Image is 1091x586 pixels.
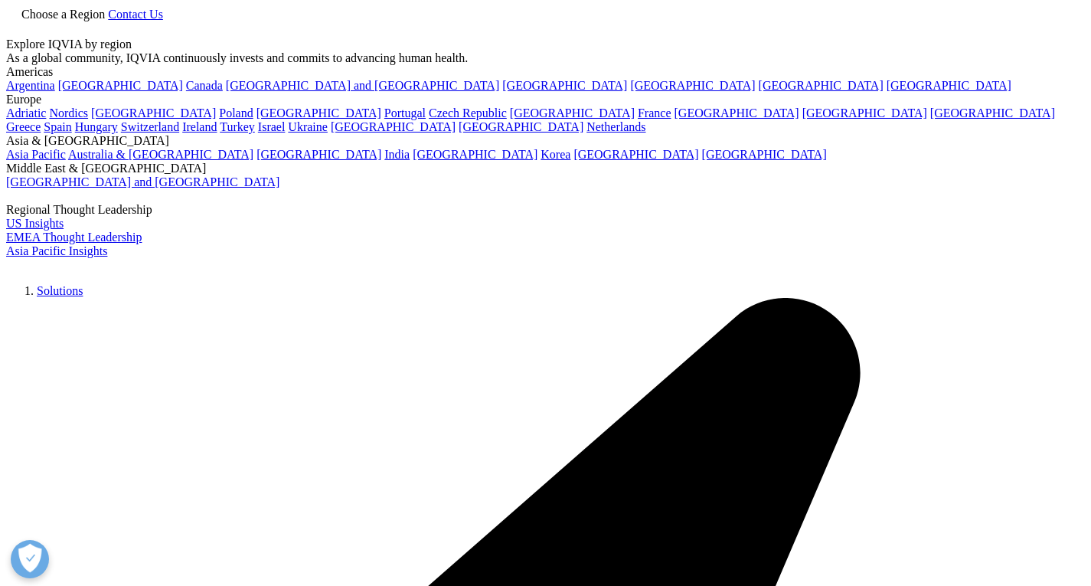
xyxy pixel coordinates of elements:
a: Portugal [384,106,426,119]
a: Israel [258,120,286,133]
a: EMEA Thought Leadership [6,231,142,244]
a: Korea [541,148,570,161]
a: [GEOGRAPHIC_DATA] [413,148,537,161]
a: Hungary [75,120,118,133]
a: India [384,148,410,161]
a: [GEOGRAPHIC_DATA] [331,120,456,133]
a: Adriatic [6,106,46,119]
a: [GEOGRAPHIC_DATA] [459,120,583,133]
a: US Insights [6,217,64,230]
a: [GEOGRAPHIC_DATA] [630,79,755,92]
a: [GEOGRAPHIC_DATA] [887,79,1011,92]
a: [GEOGRAPHIC_DATA] [256,106,381,119]
a: [GEOGRAPHIC_DATA] [256,148,381,161]
a: Turkey [220,120,255,133]
a: [GEOGRAPHIC_DATA] [502,79,627,92]
span: Choose a Region [21,8,105,21]
a: [GEOGRAPHIC_DATA] [573,148,698,161]
a: [GEOGRAPHIC_DATA] and [GEOGRAPHIC_DATA] [6,175,279,188]
a: Netherlands [586,120,645,133]
a: Greece [6,120,41,133]
a: Poland [219,106,253,119]
div: Explore IQVIA by region [6,38,1085,51]
a: [GEOGRAPHIC_DATA] [702,148,827,161]
a: Asia Pacific [6,148,66,161]
a: [GEOGRAPHIC_DATA] [91,106,216,119]
div: Americas [6,65,1085,79]
div: Middle East & [GEOGRAPHIC_DATA] [6,162,1085,175]
a: Nordics [49,106,88,119]
a: Ireland [182,120,217,133]
a: [GEOGRAPHIC_DATA] [930,106,1055,119]
a: Asia Pacific Insights [6,244,107,257]
div: Europe [6,93,1085,106]
a: [GEOGRAPHIC_DATA] [510,106,635,119]
div: Asia & [GEOGRAPHIC_DATA] [6,134,1085,148]
a: Switzerland [121,120,179,133]
a: [GEOGRAPHIC_DATA] [675,106,799,119]
a: Australia & [GEOGRAPHIC_DATA] [68,148,253,161]
a: Ukraine [288,120,328,133]
a: [GEOGRAPHIC_DATA] [58,79,183,92]
a: Spain [44,120,71,133]
a: [GEOGRAPHIC_DATA] and [GEOGRAPHIC_DATA] [226,79,499,92]
div: As a global community, IQVIA continuously invests and commits to advancing human health. [6,51,1085,65]
a: [GEOGRAPHIC_DATA] [802,106,927,119]
div: Regional Thought Leadership [6,203,1085,217]
a: [GEOGRAPHIC_DATA] [759,79,884,92]
a: Czech Republic [429,106,507,119]
a: Contact Us [108,8,163,21]
a: France [638,106,671,119]
a: Argentina [6,79,55,92]
button: Open Preferences [11,540,49,578]
a: Solutions [37,284,83,297]
a: Canada [186,79,223,92]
